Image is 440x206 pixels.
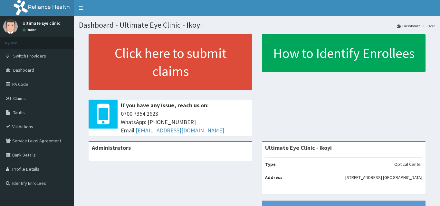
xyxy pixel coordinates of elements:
span: 0700 7354 2623 WhatsApp: [PHONE_NUMBER] Email: [121,110,249,134]
p: Ultimate Eye clinic [23,21,60,25]
a: Online [23,28,38,32]
p: Optical Center [394,161,422,167]
span: Tariffs [13,110,25,115]
span: Switch Providers [13,53,46,59]
strong: Ultimate Eye Clinic - Ikoyi [265,144,332,151]
a: [EMAIL_ADDRESS][DOMAIN_NAME] [136,127,224,134]
b: Address [265,175,282,180]
b: Administrators [92,144,131,151]
b: Type [265,161,276,167]
a: Dashboard [397,23,421,29]
h1: Dashboard - Ultimate Eye Clinic - Ikoyi [79,21,435,29]
span: Claims [13,95,26,101]
b: If you have any issue, reach us on: [121,102,209,109]
img: User Image [3,19,18,34]
span: Dashboard [13,67,34,73]
li: Here [421,23,435,29]
a: Click here to submit claims [89,34,252,90]
a: How to Identify Enrollees [262,34,426,72]
p: [STREET_ADDRESS] [GEOGRAPHIC_DATA] [345,174,422,181]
